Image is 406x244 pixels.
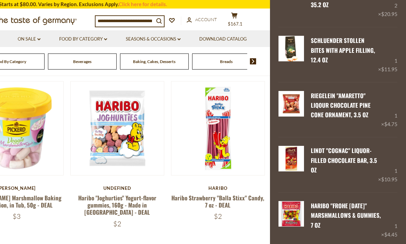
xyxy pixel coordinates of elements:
[78,194,156,217] a: Haribo "Joghurties" Yogurt-flavor gummies, 160g - Made in [GEOGRAPHIC_DATA] - DEAL
[378,36,397,74] div: 1 ×
[311,201,381,229] a: Haribo "Frohe [DATE]" Marshmallows & Gummies, 7 oz
[278,91,304,129] a: Riegelein Amaretto Chocolates
[171,185,265,191] div: Haribo
[195,17,217,22] span: Account
[73,59,91,64] a: Beverages
[311,91,371,119] a: Riegelein "Amaretto" Liqour Chocolate Pine Cone Ornament, 3.5 oz
[381,201,397,239] div: 1 ×
[70,185,164,191] div: undefined
[384,231,397,238] span: $4.45
[220,59,233,64] a: Breads
[214,212,222,220] span: $2
[250,58,256,64] img: next arrow
[119,1,167,7] a: Click here for details.
[278,201,304,239] a: Haribo "Frohe Weihnachten" Marshmallows & Gummies, 7 oz
[199,35,247,43] a: Download Catalog
[171,81,265,175] img: Haribo Strawberry "Balla Stixx" Candy, 7 oz - DEAL
[278,201,304,227] img: Haribo "Frohe Weihnachten" Marshmallows & Gummies, 7 oz
[381,11,397,17] span: $20.95
[71,81,164,175] img: Haribo "Joghurties" Yogurt-flavor gummies, 160g - Made in Germany - DEAL
[228,21,242,27] span: $167.1
[18,35,40,43] a: On Sale
[278,91,304,117] img: Riegelein Amaretto Chocolates
[311,146,377,174] a: Lindt "Cognac" Liquor-Filled Chocolate Bar, 3.5 oz
[133,59,175,64] a: Baking, Cakes, Desserts
[59,35,107,43] a: Food By Category
[278,36,304,74] a: Schluender Stollen Bites with Apple Filling, 12.4 oz
[278,146,304,171] img: Lindt Cognac Liquor Chocolate
[126,35,181,43] a: Seasons & Occasions
[381,176,397,182] span: $10.95
[13,212,21,220] span: $3
[187,16,217,24] a: Account
[378,146,397,184] div: 1 ×
[278,146,304,184] a: Lindt Cognac Liquor Chocolate
[224,12,244,29] button: $167.1
[113,219,121,228] span: $2
[171,194,264,209] a: Haribo Strawberry "Balla Stixx" Candy, 7 oz - DEAL
[381,66,397,72] span: $11.95
[381,91,397,129] div: 1 ×
[278,36,304,61] img: Schluender Stollen Bites with Apple Filling, 12.4 oz
[311,36,375,64] a: Schluender Stollen Bites with Apple Filling, 12.4 oz
[384,121,397,127] span: $4.75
